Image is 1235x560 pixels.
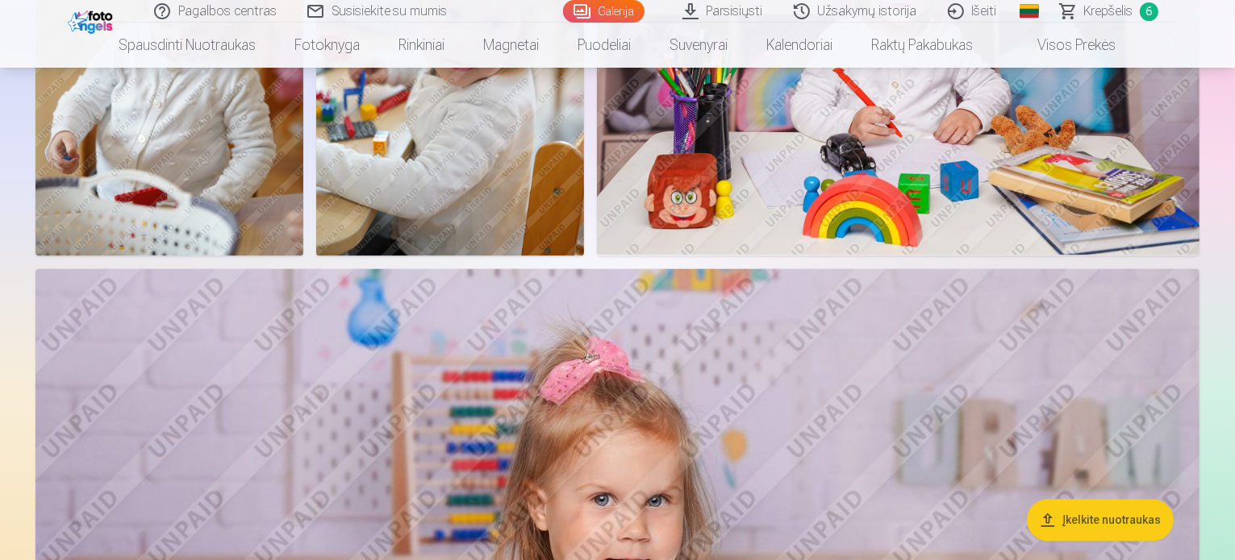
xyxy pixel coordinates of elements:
[993,23,1136,68] a: Visos prekės
[276,23,380,68] a: Fotoknyga
[651,23,748,68] a: Suvenyrai
[1084,2,1133,21] span: Krepšelis
[1140,2,1158,21] span: 6
[100,23,276,68] a: Spausdinti nuotraukas
[559,23,651,68] a: Puodeliai
[853,23,993,68] a: Raktų pakabukas
[465,23,559,68] a: Magnetai
[380,23,465,68] a: Rinkiniai
[68,6,117,34] img: /fa2
[748,23,853,68] a: Kalendoriai
[1027,499,1174,541] button: Įkelkite nuotraukas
